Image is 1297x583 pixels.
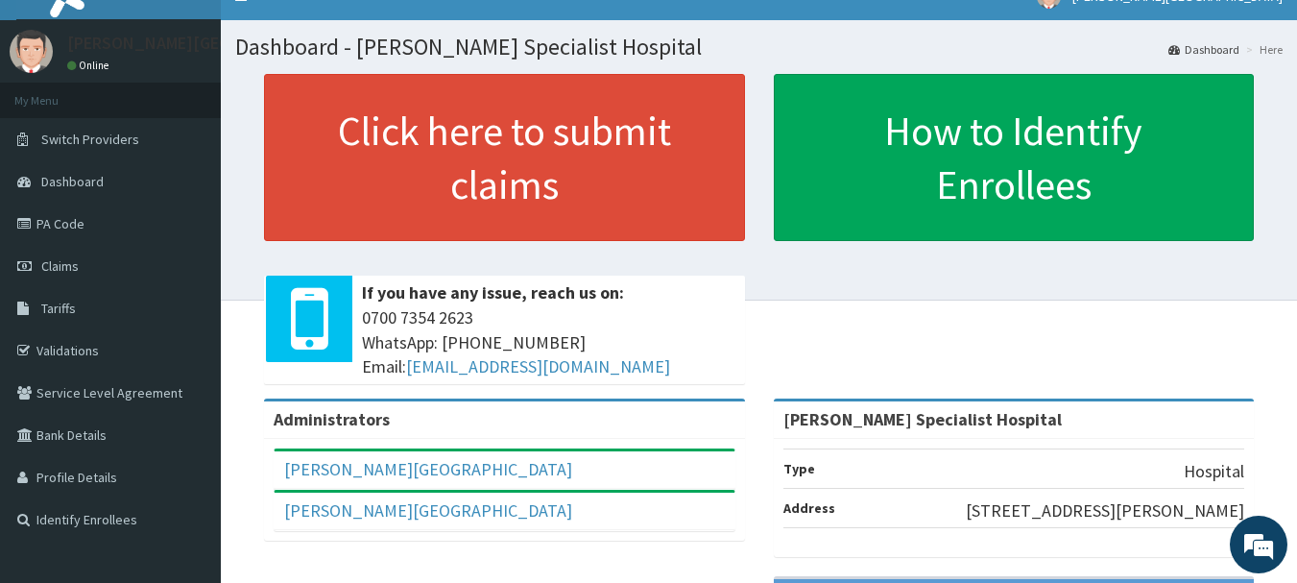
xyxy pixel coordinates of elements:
b: Address [783,499,835,517]
b: Administrators [274,408,390,430]
p: [STREET_ADDRESS][PERSON_NAME] [966,498,1244,523]
li: Here [1241,41,1283,58]
p: Hospital [1184,459,1244,484]
img: User Image [10,30,53,73]
span: Switch Providers [41,131,139,148]
a: [PERSON_NAME][GEOGRAPHIC_DATA] [284,458,572,480]
span: 0700 7354 2623 WhatsApp: [PHONE_NUMBER] Email: [362,305,735,379]
b: Type [783,460,815,477]
a: [EMAIL_ADDRESS][DOMAIN_NAME] [406,355,670,377]
span: Tariffs [41,300,76,317]
a: [PERSON_NAME][GEOGRAPHIC_DATA] [284,499,572,522]
p: [PERSON_NAME][GEOGRAPHIC_DATA] [67,35,351,52]
a: How to Identify Enrollees [774,74,1255,241]
a: Online [67,59,113,72]
a: Click here to submit claims [264,74,745,241]
a: Dashboard [1168,41,1239,58]
span: Claims [41,257,79,275]
strong: [PERSON_NAME] Specialist Hospital [783,408,1062,430]
span: Dashboard [41,173,104,190]
h1: Dashboard - [PERSON_NAME] Specialist Hospital [235,35,1283,60]
b: If you have any issue, reach us on: [362,281,624,304]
